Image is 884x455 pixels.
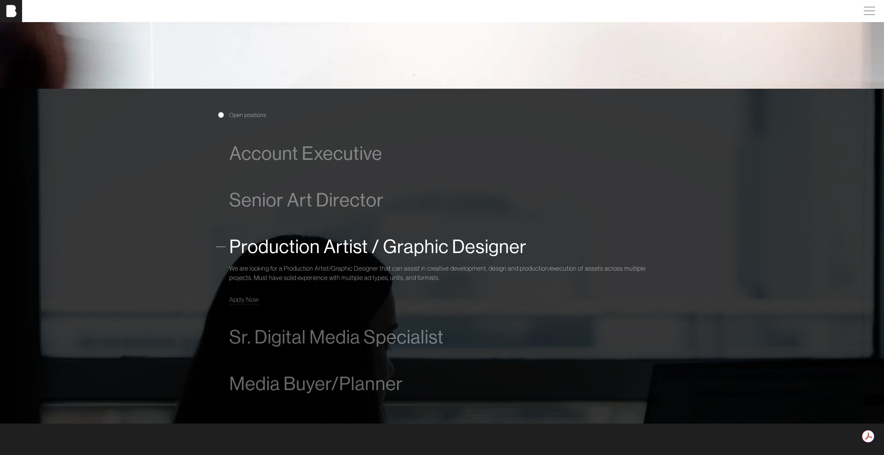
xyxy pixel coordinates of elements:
span: Media Buyer/Planner [229,373,403,394]
p: We are looking for a Production Artist/Graphic Designer that can assist in creative development, ... [229,264,655,282]
a: Apply Now [229,295,259,304]
span: Open positions [229,111,266,119]
span: Sr. Digital Media Specialist [229,327,444,348]
span: Production Artist / Graphic Designer [229,236,527,257]
span: Apply Now [229,296,259,303]
span: Account Executive [229,143,382,164]
span: Senior Art Director [229,190,384,211]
